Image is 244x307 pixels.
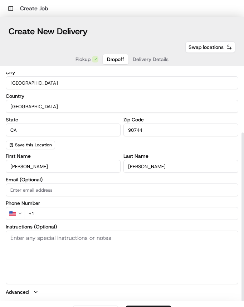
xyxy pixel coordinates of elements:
button: Save this Location [6,141,55,149]
button: Swap locations [185,41,235,53]
label: Country [6,94,238,99]
img: 5e9a9d7314ff4150bce227a61376b483.jpg [15,68,28,81]
span: Pylon [71,177,87,182]
label: First Name [6,153,121,158]
h1: Create New Delivery [9,26,88,37]
div: Past conversations [7,93,46,99]
button: See all [111,91,130,100]
input: Enter country [6,100,238,113]
label: Phone Number [6,201,238,206]
span: • [59,130,62,136]
span: Knowledge Base [14,160,55,167]
img: 1736555255976-a54dd68f-1ca7-489b-9aae-adbdc363a1c4 [14,111,20,117]
input: Enter zip code [123,124,238,136]
h1: Create Job [20,4,48,13]
a: 💻API Documentation [58,157,118,170]
label: City [6,70,238,75]
label: Email (Optional) [6,177,238,182]
span: Pickup [75,56,91,63]
div: We're available if you need us! [32,75,98,81]
img: Joana Marie Avellanoza [7,104,19,115]
label: Last Name [123,153,238,158]
input: Enter email address [6,183,238,196]
label: Instructions (Optional) [6,224,238,229]
label: Advanced [6,288,29,296]
span: [DATE] [63,130,78,136]
img: Nash [7,7,21,21]
span: [PERSON_NAME] [22,130,58,136]
input: Enter state [6,124,121,136]
div: Start new chat [32,68,117,75]
a: 📗Knowledge Base [4,157,58,170]
span: Delivery Details [133,56,169,63]
span: [PERSON_NAME] [PERSON_NAME] [22,111,95,116]
input: Enter city [6,76,238,89]
p: Welcome 👋 [7,29,130,40]
span: Swap locations [189,44,224,51]
input: Clear [19,46,118,54]
div: 📗 [7,160,13,166]
span: • [96,111,99,116]
input: Enter phone number [24,207,238,220]
img: 1736555255976-a54dd68f-1ca7-489b-9aae-adbdc363a1c4 [14,130,20,136]
label: State [6,117,121,122]
a: Powered byPylon [50,177,87,182]
img: Liam S. [7,123,19,135]
span: API Documentation [68,160,115,167]
button: Start new chat [122,70,130,79]
div: 💻 [60,160,66,166]
button: Advanced [6,288,238,296]
input: Enter last name [123,160,238,173]
img: 1736555255976-a54dd68f-1ca7-489b-9aae-adbdc363a1c4 [7,68,20,81]
label: Zip Code [123,117,238,122]
span: [DATE] [100,111,115,116]
span: Save this Location [15,142,52,148]
span: Dropoff [107,56,124,63]
input: Enter first name [6,160,121,173]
